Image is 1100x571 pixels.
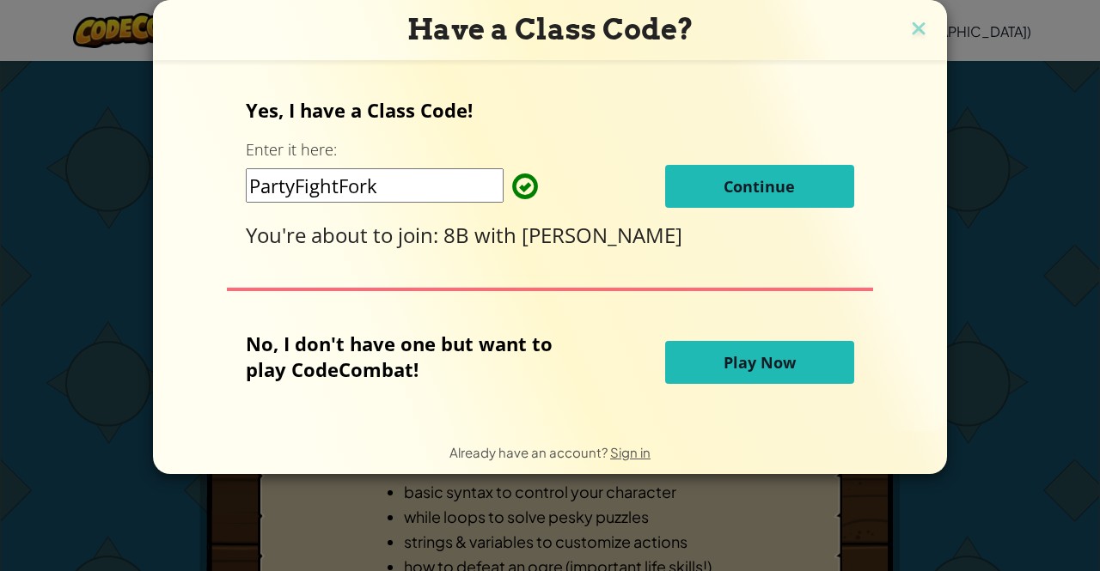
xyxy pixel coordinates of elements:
[246,221,443,249] span: You're about to join:
[665,165,854,208] button: Continue
[443,221,474,249] span: 8B
[522,221,682,249] span: [PERSON_NAME]
[449,444,610,460] span: Already have an account?
[407,12,694,46] span: Have a Class Code?
[665,341,854,384] button: Play Now
[724,176,795,197] span: Continue
[246,139,337,161] label: Enter it here:
[474,221,522,249] span: with
[246,331,578,382] p: No, I don't have one but want to play CodeCombat!
[610,444,651,460] a: Sign in
[724,352,796,373] span: Play Now
[907,17,930,43] img: close icon
[246,97,853,123] p: Yes, I have a Class Code!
